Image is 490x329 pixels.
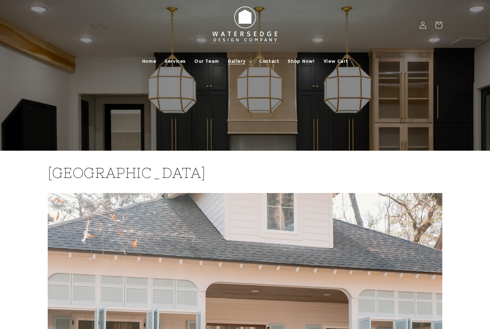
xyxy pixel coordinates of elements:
[319,54,352,69] a: View Cart
[223,54,255,69] summary: Gallery
[142,58,156,65] span: Home
[228,58,245,65] span: Gallery
[288,58,315,65] span: Shop Now!
[259,58,279,65] span: Contact
[138,54,160,69] a: Home
[194,58,219,65] span: Our Team
[165,58,186,65] span: Services
[48,164,442,182] h2: [GEOGRAPHIC_DATA]
[283,54,319,69] a: Shop Now!
[255,54,283,69] a: Contact
[190,54,223,69] a: Our Team
[160,54,190,69] a: Services
[206,3,284,47] img: Watersedge Design Co
[324,58,348,65] span: View Cart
